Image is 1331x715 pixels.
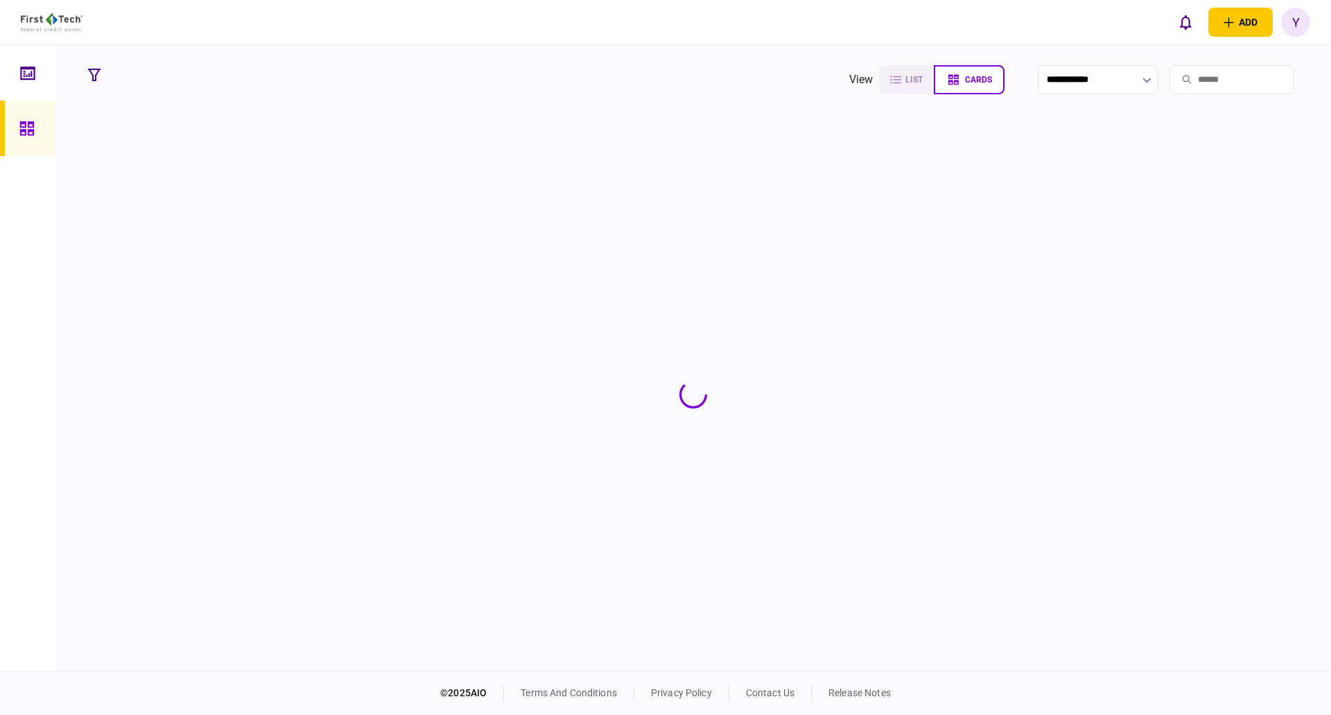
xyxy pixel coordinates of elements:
a: privacy policy [651,687,712,698]
button: list [879,65,934,94]
button: open adding identity options [1208,8,1273,37]
a: terms and conditions [521,687,617,698]
button: Y [1281,8,1310,37]
div: view [849,71,873,88]
span: cards [965,75,992,85]
div: © 2025 AIO [440,686,504,700]
a: contact us [746,687,794,698]
button: open notifications list [1171,8,1200,37]
img: client company logo [21,13,82,31]
span: list [905,75,923,85]
button: cards [934,65,1004,94]
a: release notes [828,687,891,698]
